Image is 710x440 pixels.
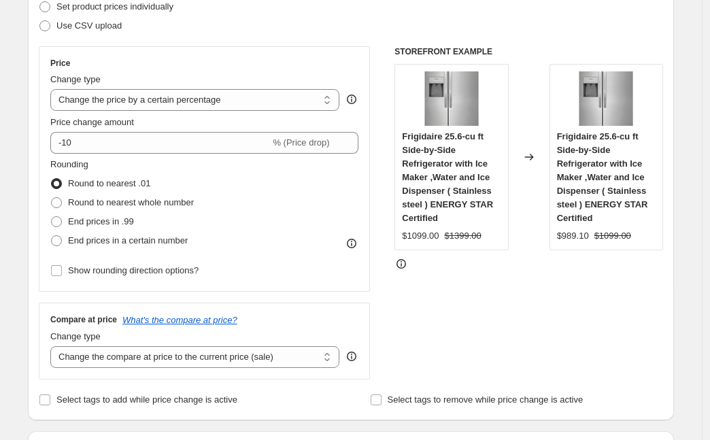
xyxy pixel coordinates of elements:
[402,131,493,223] span: Frigidaire 25.6-cu ft Side-by-Side Refrigerator with Ice Maker ,Water and Ice Dispenser ( Stainle...
[345,350,358,363] div: help
[68,178,150,188] span: Round to nearest .01
[579,71,633,126] img: BE1437D5-A3A2-E14C-646C-EF60991F8350_80x.jpg
[50,74,101,84] span: Change type
[388,394,584,405] span: Select tags to remove while price change is active
[557,229,589,243] div: $989.10
[122,315,237,325] button: What's the compare at price?
[345,92,358,106] div: help
[50,117,134,127] span: Price change amount
[50,331,101,341] span: Change type
[50,58,70,69] h3: Price
[50,132,270,154] input: -15
[402,229,439,243] div: $1099.00
[50,159,88,169] span: Rounding
[445,229,481,243] strike: $1399.00
[394,46,663,57] h6: STOREFRONT EXAMPLE
[68,265,199,275] span: Show rounding direction options?
[56,394,237,405] span: Select tags to add while price change is active
[424,71,479,126] img: BE1437D5-A3A2-E14C-646C-EF60991F8350_80x.jpg
[56,1,173,12] span: Set product prices individually
[68,216,134,226] span: End prices in .99
[594,229,631,243] strike: $1099.00
[68,197,194,207] span: Round to nearest whole number
[56,20,122,31] span: Use CSV upload
[557,131,648,223] span: Frigidaire 25.6-cu ft Side-by-Side Refrigerator with Ice Maker ,Water and Ice Dispenser ( Stainle...
[50,314,117,325] h3: Compare at price
[273,137,329,148] span: % (Price drop)
[68,235,188,246] span: End prices in a certain number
